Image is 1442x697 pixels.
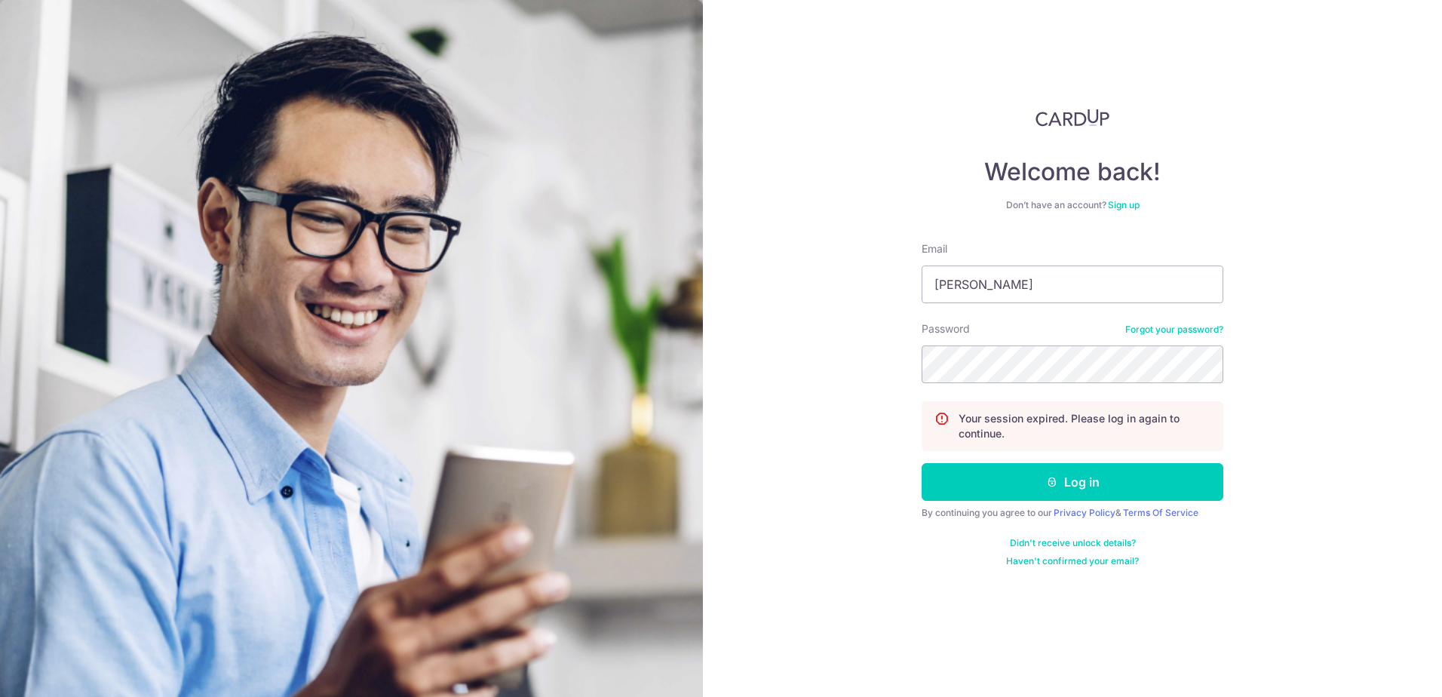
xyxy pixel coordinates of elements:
a: Didn't receive unlock details? [1010,537,1136,549]
p: Your session expired. Please log in again to continue. [959,411,1210,441]
h4: Welcome back! [922,157,1223,187]
a: Privacy Policy [1054,507,1115,518]
div: By continuing you agree to our & [922,507,1223,519]
button: Log in [922,463,1223,501]
a: Forgot your password? [1125,324,1223,336]
label: Email [922,241,947,256]
a: Sign up [1108,199,1140,210]
div: Don’t have an account? [922,199,1223,211]
input: Enter your Email [922,266,1223,303]
label: Password [922,321,970,336]
img: CardUp Logo [1035,109,1109,127]
a: Terms Of Service [1123,507,1198,518]
a: Haven't confirmed your email? [1006,555,1139,567]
